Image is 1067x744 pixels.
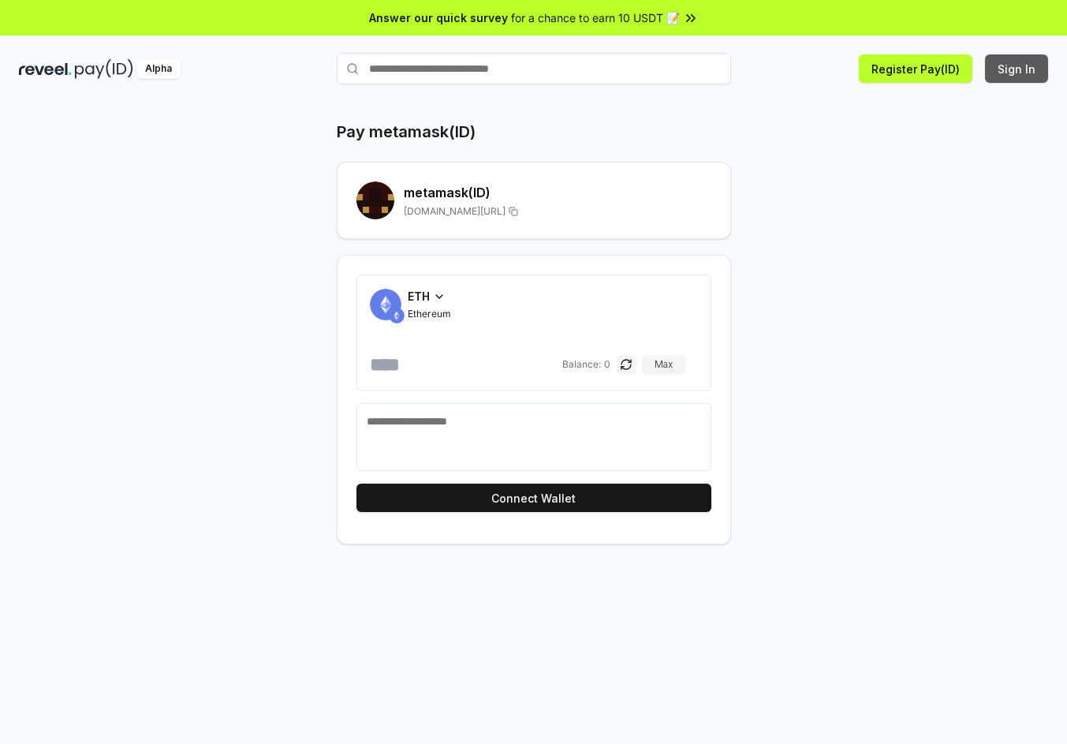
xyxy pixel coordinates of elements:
[604,358,610,371] span: 0
[642,355,685,374] button: Max
[369,9,508,26] span: Answer our quick survey
[356,484,711,512] button: Connect Wallet
[389,308,405,323] img: ETH.svg
[404,183,711,202] h2: metamask (ID)
[408,288,430,305] span: ETH
[859,54,972,83] button: Register Pay(ID)
[19,59,72,79] img: reveel_dark
[562,358,601,371] span: Balance:
[408,308,451,320] span: Ethereum
[404,205,506,218] span: [DOMAIN_NAME][URL]
[75,59,133,79] img: pay_id
[337,121,476,143] h1: Pay metamask(ID)
[136,59,181,79] div: Alpha
[511,9,680,26] span: for a chance to earn 10 USDT 📝
[985,54,1048,83] button: Sign In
